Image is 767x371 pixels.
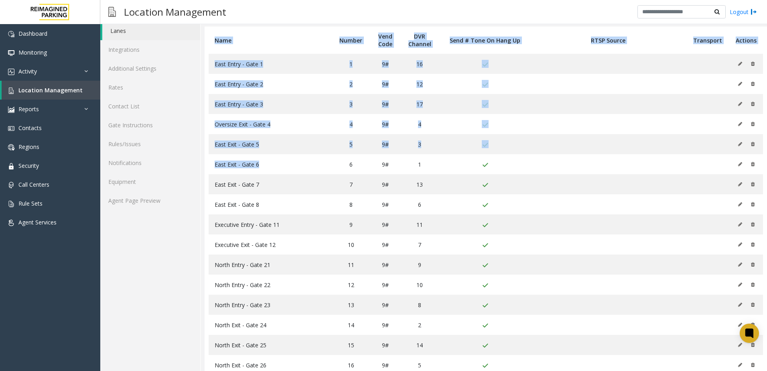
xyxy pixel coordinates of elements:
img: check_green.svg [482,82,489,88]
td: 2 [332,74,370,94]
td: 9# [370,315,401,335]
span: Dashboard [18,30,47,37]
img: 'icon' [8,50,14,56]
td: 11 [332,255,370,275]
a: Additional Settings [100,59,200,78]
a: Gate Instructions [100,116,200,135]
td: 16 [401,54,439,74]
span: North Entry - Gate 22 [215,281,270,289]
td: 11 [401,214,439,234]
span: North Entry - Gate 21 [215,261,270,269]
a: Notifications [100,153,200,172]
img: 'icon' [8,125,14,132]
img: check_green.svg [482,363,489,369]
span: Agent Services [18,218,57,226]
img: check_green.svg [482,122,489,128]
a: Lanes [102,21,200,40]
img: 'icon' [8,163,14,169]
td: 9# [370,194,401,214]
span: Executive Entry - Gate 11 [215,221,280,228]
th: Number [332,26,370,54]
a: Location Management [2,81,100,100]
img: 'icon' [8,88,14,94]
span: East Exit - Gate 7 [215,181,259,188]
td: 3 [401,134,439,154]
th: Send # Tone On Hang Up [439,26,532,54]
img: 'icon' [8,31,14,37]
span: Monitoring [18,49,47,56]
td: 14 [401,335,439,355]
td: 9# [370,295,401,315]
td: 13 [401,174,439,194]
td: 9# [370,174,401,194]
img: pageIcon [108,2,116,22]
td: 9# [370,335,401,355]
td: 2 [401,315,439,335]
th: Actions [729,26,763,54]
a: Rules/Issues [100,135,200,153]
img: check_green.svg [482,302,489,309]
h3: Location Management [120,2,230,22]
span: East Exit - Gate 6 [215,161,259,168]
span: East Entry - Gate 1 [215,60,263,68]
img: check_green.svg [482,282,489,289]
td: 1 [332,54,370,74]
td: 5 [332,134,370,154]
td: 6 [332,154,370,174]
img: check_green.svg [482,322,489,329]
td: 12 [332,275,370,295]
span: North Entry - Gate 23 [215,301,270,309]
span: Call Centers [18,181,49,188]
td: 12 [401,74,439,94]
span: Location Management [18,86,83,94]
img: 'icon' [8,69,14,75]
th: Transport [686,26,730,54]
span: Contacts [18,124,42,132]
span: Rule Sets [18,200,43,207]
img: check_green.svg [482,222,489,228]
span: Reports [18,105,39,113]
img: check_green.svg [482,182,489,188]
img: check_green.svg [482,242,489,249]
td: 9# [370,234,401,255]
td: 1 [401,154,439,174]
img: check_green.svg [482,102,489,108]
th: Name [209,26,332,54]
td: 9# [370,94,401,114]
img: 'icon' [8,106,14,113]
td: 7 [401,234,439,255]
td: 4 [332,114,370,134]
span: North Exit - Gate 26 [215,361,266,369]
span: North Exit - Gate 25 [215,341,266,349]
td: 9# [370,54,401,74]
td: 14 [332,315,370,335]
td: 9 [332,214,370,234]
th: RTSP Source [531,26,685,54]
a: Contact List [100,97,200,116]
a: Integrations [100,40,200,59]
td: 9 [401,255,439,275]
td: 13 [332,295,370,315]
td: 9# [370,134,401,154]
td: 17 [401,94,439,114]
a: Agent Page Preview [100,191,200,210]
th: DVR Channel [401,26,439,54]
td: 10 [401,275,439,295]
span: East Exit - Gate 5 [215,141,259,148]
td: 10 [332,234,370,255]
td: 9# [370,214,401,234]
img: logout [751,8,757,16]
img: 'icon' [8,220,14,226]
span: East Entry - Gate 2 [215,80,263,88]
td: 9# [370,74,401,94]
span: East Entry - Gate 3 [215,100,263,108]
a: Logout [730,8,757,16]
td: 9# [370,275,401,295]
td: 4 [401,114,439,134]
span: East Exit - Gate 8 [215,201,259,208]
img: check_green.svg [482,202,489,208]
a: Equipment [100,172,200,191]
img: check_green.svg [482,262,489,269]
span: Oversize Exit - Gate 4 [215,120,270,128]
td: 15 [332,335,370,355]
